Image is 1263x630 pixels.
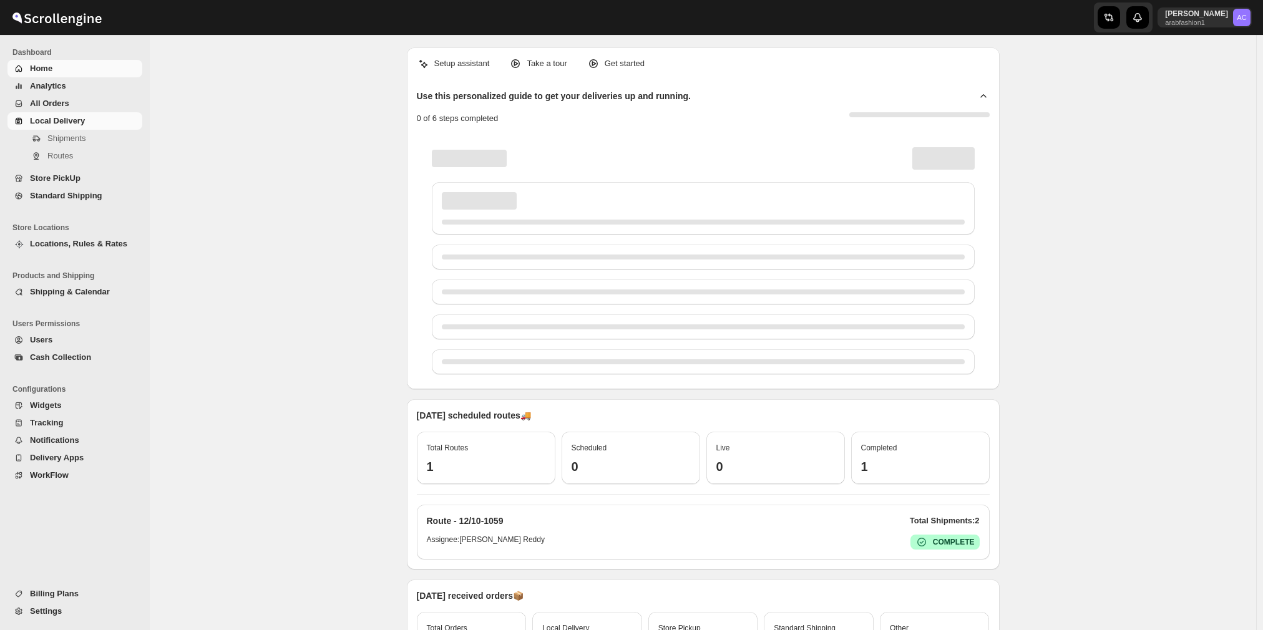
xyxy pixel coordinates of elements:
[30,335,52,344] span: Users
[933,538,975,546] b: COMPLETE
[30,239,127,248] span: Locations, Rules & Rates
[434,57,490,70] p: Setup assistant
[30,191,102,200] span: Standard Shipping
[427,443,469,452] span: Total Routes
[1233,9,1251,26] span: Abizer Chikhly
[30,116,85,125] span: Local Delivery
[417,135,990,379] div: Page loading
[7,414,142,432] button: Tracking
[12,319,144,329] span: Users Permissions
[417,589,990,602] p: [DATE] received orders 📦
[12,384,144,394] span: Configurations
[47,151,73,160] span: Routes
[1165,19,1228,26] p: arabfashion1
[861,459,980,474] h3: 1
[7,235,142,253] button: Locations, Rules & Rates
[7,349,142,366] button: Cash Collection
[7,77,142,95] button: Analytics
[30,606,62,616] span: Settings
[30,400,61,410] span: Widgets
[30,589,79,598] span: Billing Plans
[30,99,69,108] span: All Orders
[7,147,142,165] button: Routes
[12,271,144,281] span: Products and Shipping
[427,515,504,527] h2: Route - 12/10-1059
[30,453,84,462] span: Delivery Apps
[7,331,142,349] button: Users
[605,57,645,70] p: Get started
[1165,9,1228,19] p: [PERSON_NAME]
[7,585,142,603] button: Billing Plans
[572,443,607,452] span: Scheduled
[30,352,91,362] span: Cash Collection
[910,515,980,527] p: Total Shipments: 2
[30,470,69,480] span: WorkFlow
[427,459,545,474] h3: 1
[861,443,897,452] span: Completed
[30,418,63,427] span: Tracking
[30,173,80,183] span: Store PickUp
[10,2,104,33] img: ScrollEngine
[30,64,52,73] span: Home
[12,47,144,57] span: Dashboard
[7,95,142,112] button: All Orders
[7,60,142,77] button: Home
[716,443,730,452] span: Live
[7,130,142,147] button: Shipments
[427,535,545,550] h6: Assignee: [PERSON_NAME] Reddy
[7,283,142,301] button: Shipping & Calendar
[7,603,142,620] button: Settings
[1237,14,1247,21] text: AC
[7,467,142,484] button: WorkFlow
[30,435,79,445] span: Notifications
[7,397,142,414] button: Widgets
[30,287,110,296] span: Shipping & Calendar
[417,90,691,102] h2: Use this personalized guide to get your deliveries up and running.
[12,223,144,233] span: Store Locations
[7,432,142,449] button: Notifications
[1158,7,1252,27] button: User menu
[417,409,990,422] p: [DATE] scheduled routes 🚚
[47,133,85,143] span: Shipments
[716,459,835,474] h3: 0
[527,57,567,70] p: Take a tour
[417,112,499,125] p: 0 of 6 steps completed
[30,81,66,90] span: Analytics
[572,459,690,474] h3: 0
[7,449,142,467] button: Delivery Apps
